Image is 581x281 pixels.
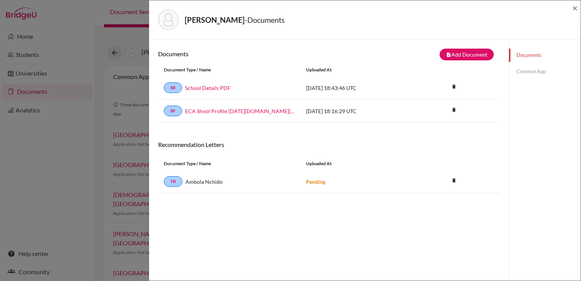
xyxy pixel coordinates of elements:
span: × [572,2,578,13]
div: [DATE] 18:43:46 UTC [300,84,414,92]
div: Document Type / Name [158,66,300,73]
div: Uploaded at [300,66,414,73]
a: SP [164,106,182,116]
div: Uploaded at [300,160,414,167]
i: delete [448,175,460,186]
h6: Recommendation Letters [158,141,499,148]
a: SR [164,82,182,93]
strong: Pending [306,178,325,185]
a: TR [164,176,182,187]
a: delete [448,105,460,115]
button: Close [572,3,578,13]
i: delete [448,81,460,92]
i: note_add [446,52,451,57]
div: Document Type / Name [158,160,300,167]
div: [DATE] 18:16:29 UTC [300,107,414,115]
i: delete [448,104,460,115]
a: delete [448,82,460,92]
strong: [PERSON_NAME] [185,15,245,24]
span: - Documents [245,15,285,24]
a: Common App [509,65,581,78]
span: Ambola Nchido [185,178,223,186]
a: School Details PDF [185,84,231,92]
button: note_addAdd Document [440,49,494,60]
a: ECA Shool Profile [DATE][DOMAIN_NAME][DATE]_wide [185,107,295,115]
a: Documents [509,49,581,62]
h6: Documents [158,50,329,57]
a: delete [448,176,460,186]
